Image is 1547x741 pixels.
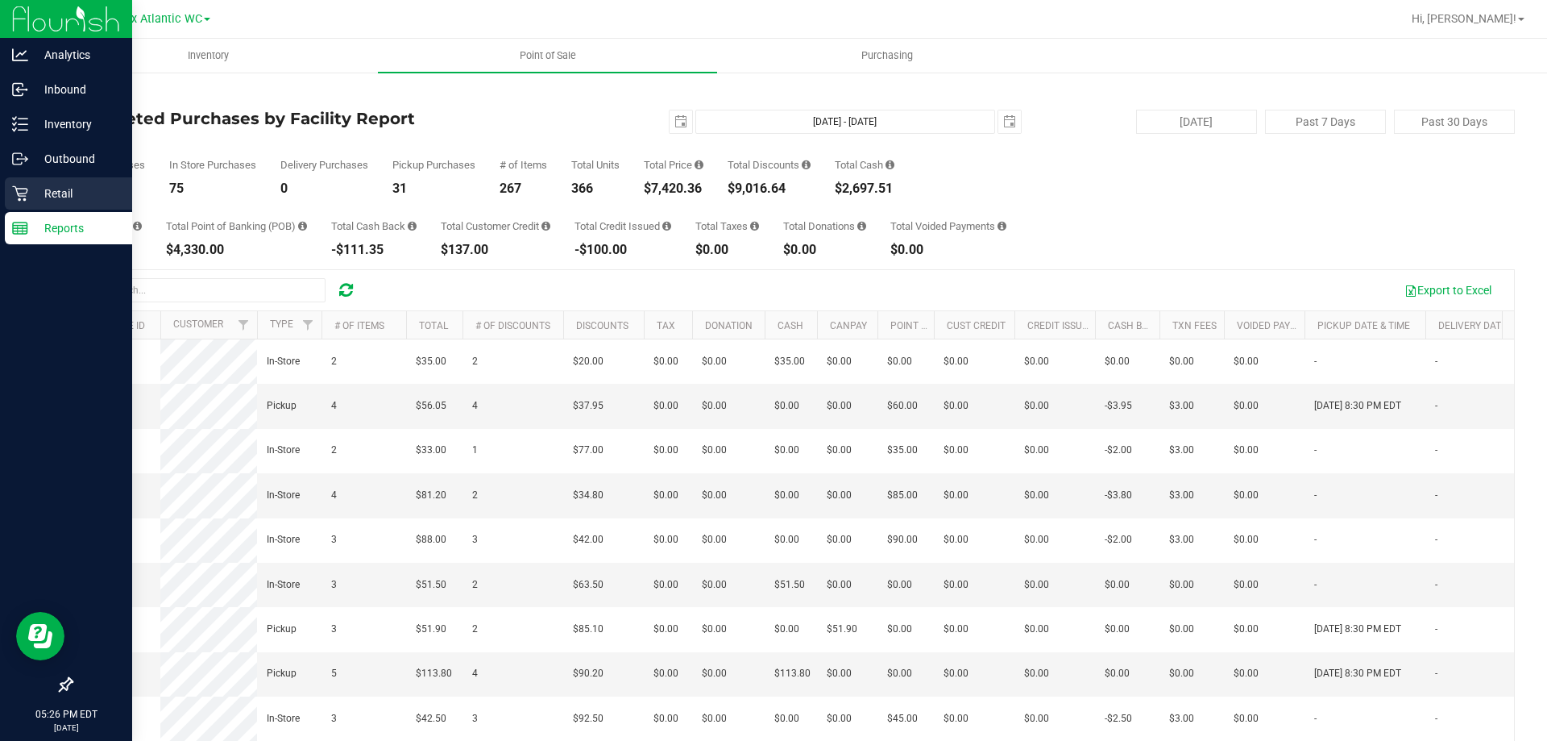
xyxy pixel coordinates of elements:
span: $113.80 [416,666,452,681]
span: Hi, [PERSON_NAME]! [1412,12,1516,25]
span: $0.00 [944,443,968,458]
span: [DATE] 8:30 PM EDT [1314,666,1401,681]
span: 2 [472,354,478,369]
span: $0.00 [1024,577,1049,593]
div: 366 [571,182,620,195]
span: Point of Sale [498,48,598,63]
a: Delivery Date [1438,320,1507,331]
span: - [1314,532,1317,547]
span: $0.00 [702,443,727,458]
span: $0.00 [774,711,799,726]
span: $0.00 [653,666,678,681]
span: $0.00 [827,354,852,369]
span: $0.00 [774,532,799,547]
span: $45.00 [887,711,918,726]
span: $0.00 [1024,711,1049,726]
span: $0.00 [1105,622,1130,637]
span: $0.00 [1169,622,1194,637]
span: 1 [472,443,478,458]
input: Search... [84,278,326,302]
inline-svg: Inventory [12,116,28,132]
span: 4 [331,398,337,414]
span: $0.00 [1234,488,1259,503]
span: $0.00 [944,577,968,593]
span: $0.00 [774,488,799,503]
span: - [1314,711,1317,726]
div: Total Units [571,160,620,170]
div: Total Credit Issued [574,221,671,231]
span: $0.00 [827,488,852,503]
i: Sum of all round-up-to-next-dollar total price adjustments for all purchases in the date range. [857,221,866,231]
i: Sum of the successful, non-voided cash payment transactions for all purchases in the date range. ... [885,160,894,170]
span: $0.00 [1024,443,1049,458]
div: $7,420.36 [644,182,703,195]
span: $0.00 [653,711,678,726]
a: Voided Payment [1237,320,1317,331]
a: Txn Fees [1172,320,1217,331]
i: Sum of the successful, non-voided point-of-banking payment transactions, both via payment termina... [298,221,307,231]
span: $51.90 [827,622,857,637]
i: Sum of the cash-back amounts from rounded-up electronic payments for all purchases in the date ra... [408,221,417,231]
p: 05:26 PM EDT [7,707,125,722]
div: $0.00 [783,244,866,256]
div: -$111.35 [331,244,417,256]
span: In-Store [267,577,300,593]
span: -$3.95 [1105,398,1132,414]
p: Analytics [28,45,125,65]
span: 3 [331,711,337,726]
span: In-Store [267,488,300,503]
span: In-Store [267,532,300,547]
div: $4,330.00 [166,244,307,256]
a: Filter [295,311,321,339]
span: $51.50 [774,577,805,593]
span: $37.95 [573,398,603,414]
div: Total Cash Back [331,221,417,231]
a: Cash Back [1108,320,1161,331]
button: Past 7 Days [1265,110,1386,134]
span: $3.00 [1169,398,1194,414]
span: $85.10 [573,622,603,637]
div: In Store Purchases [169,160,256,170]
a: # of Discounts [475,320,550,331]
a: Donation [705,320,753,331]
span: - [1435,443,1437,458]
span: select [670,110,692,133]
span: $0.00 [653,488,678,503]
span: 3 [331,532,337,547]
a: Total [419,320,448,331]
span: $0.00 [1105,666,1130,681]
span: $0.00 [653,622,678,637]
span: $3.00 [1169,532,1194,547]
a: Credit Issued [1027,320,1094,331]
span: In-Store [267,443,300,458]
span: $3.00 [1169,443,1194,458]
span: $85.00 [887,488,918,503]
span: -$2.00 [1105,443,1132,458]
span: $34.80 [573,488,603,503]
span: $0.00 [944,488,968,503]
span: $0.00 [1169,577,1194,593]
div: Total Donations [783,221,866,231]
a: Type [270,318,293,330]
div: Total Price [644,160,703,170]
span: Pickup [267,666,297,681]
span: 3 [331,622,337,637]
span: $0.00 [887,577,912,593]
span: - [1314,488,1317,503]
span: $42.00 [573,532,603,547]
div: Total Point of Banking (POB) [166,221,307,231]
i: Sum of all account credit issued for all refunds from returned purchases in the date range. [662,221,671,231]
span: 2 [472,622,478,637]
span: $0.00 [702,577,727,593]
a: Point of Banking (POB) [890,320,1005,331]
span: $20.00 [573,354,603,369]
h4: Completed Purchases by Facility Report [71,110,552,127]
i: Sum of the total taxes for all purchases in the date range. [750,221,759,231]
span: - [1314,443,1317,458]
span: - [1435,532,1437,547]
span: [DATE] 8:30 PM EDT [1314,398,1401,414]
a: Discounts [576,320,628,331]
a: Point of Sale [378,39,717,73]
span: - [1314,354,1317,369]
span: $0.00 [827,666,852,681]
